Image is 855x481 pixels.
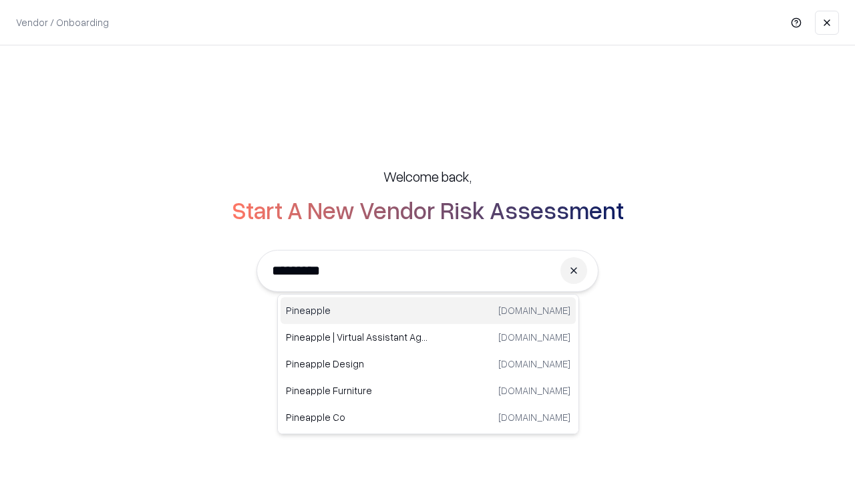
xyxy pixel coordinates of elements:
p: Pineapple Design [286,357,428,371]
h5: Welcome back, [383,167,472,186]
p: Pineapple [286,303,428,317]
p: Pineapple | Virtual Assistant Agency [286,330,428,344]
p: Pineapple Furniture [286,383,428,397]
p: [DOMAIN_NAME] [498,383,570,397]
p: [DOMAIN_NAME] [498,303,570,317]
p: [DOMAIN_NAME] [498,330,570,344]
p: [DOMAIN_NAME] [498,410,570,424]
div: Suggestions [277,294,579,434]
p: Pineapple Co [286,410,428,424]
p: Vendor / Onboarding [16,15,109,29]
p: [DOMAIN_NAME] [498,357,570,371]
h2: Start A New Vendor Risk Assessment [232,196,624,223]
